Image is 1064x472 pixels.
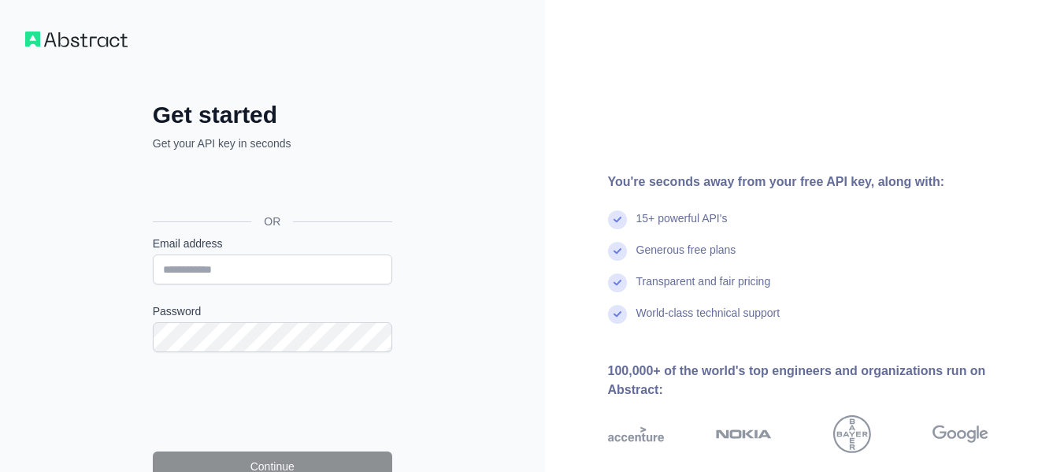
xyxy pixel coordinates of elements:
[608,415,664,453] img: accenture
[608,305,627,324] img: check mark
[251,214,293,229] span: OR
[145,169,397,203] iframe: Botón de Acceder con Google
[608,173,1040,191] div: You're seconds away from your free API key, along with:
[636,210,728,242] div: 15+ powerful API's
[153,136,392,151] p: Get your API key in seconds
[636,305,780,336] div: World-class technical support
[716,415,772,453] img: nokia
[636,242,736,273] div: Generous free plans
[932,415,988,453] img: google
[636,273,771,305] div: Transparent and fair pricing
[608,362,1040,400] div: 100,000+ of the world's top engineers and organizations run on Abstract:
[25,32,128,47] img: Workflow
[608,273,627,292] img: check mark
[153,371,392,433] iframe: reCAPTCHA
[833,415,871,453] img: bayer
[153,303,392,319] label: Password
[608,242,627,261] img: check mark
[608,210,627,229] img: check mark
[153,101,392,129] h2: Get started
[153,236,392,251] label: Email address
